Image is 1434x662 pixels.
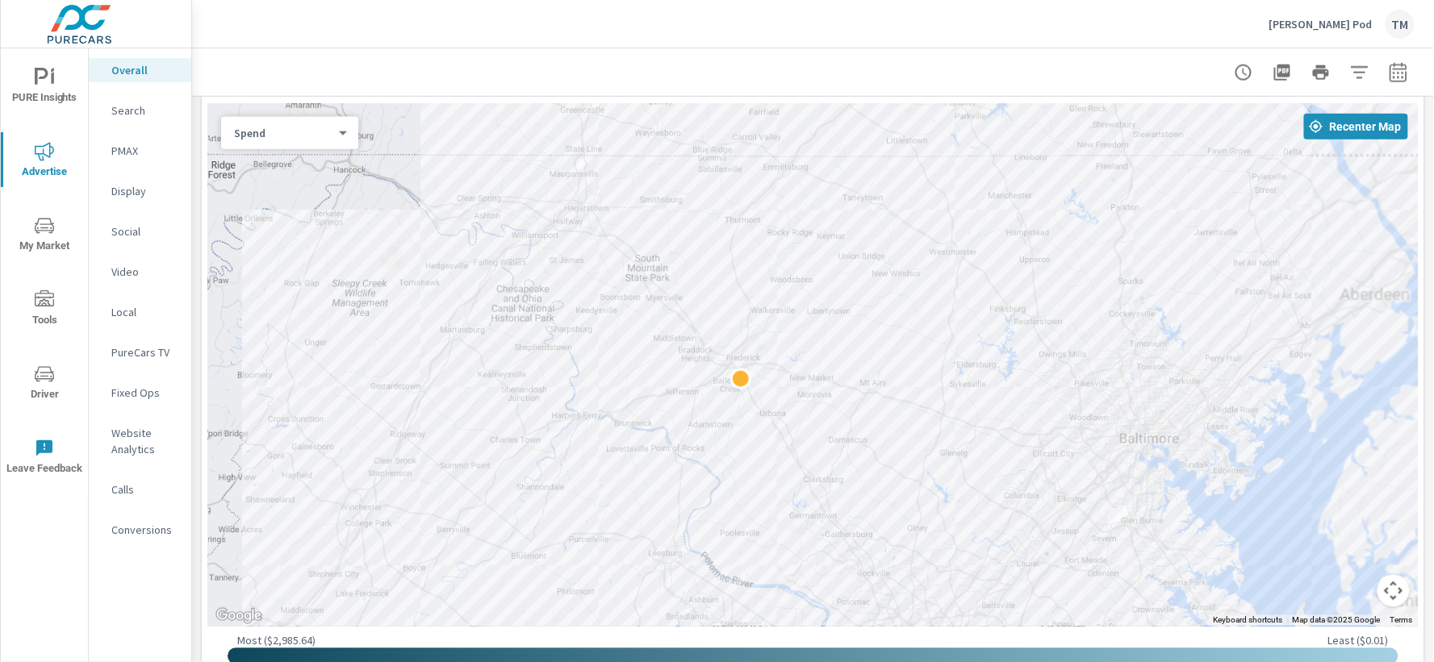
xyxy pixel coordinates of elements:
p: Least ( $0.01 ) [1328,634,1389,648]
span: Map data ©2025 Google [1293,616,1381,625]
div: Video [89,260,191,284]
div: PureCars TV [89,340,191,364]
p: Conversions [111,522,178,538]
p: Local [111,304,178,320]
p: Website Analytics [111,425,178,457]
span: PURE Insights [6,68,83,107]
div: Fixed Ops [89,381,191,405]
p: Search [111,102,178,119]
p: [PERSON_NAME] Pod [1269,17,1373,31]
span: Recenter Map [1311,119,1402,134]
button: Map camera controls [1378,575,1410,607]
p: PMAX [111,143,178,159]
p: Video [111,264,178,280]
div: Spend [221,126,345,141]
div: Conversions [89,518,191,542]
button: Keyboard shortcuts [1214,615,1283,627]
p: Spend [234,126,332,140]
div: PMAX [89,139,191,163]
button: Print Report [1305,56,1337,89]
p: Overall [111,62,178,78]
span: Leave Feedback [6,439,83,478]
p: Display [111,183,178,199]
p: Fixed Ops [111,385,178,401]
span: Driver [6,364,83,404]
span: Tools [6,290,83,330]
div: Search [89,98,191,123]
div: TM [1386,10,1415,39]
div: nav menu [1,48,88,493]
div: Website Analytics [89,421,191,461]
img: Google [212,606,265,627]
div: Display [89,179,191,203]
span: Advertise [6,142,83,181]
p: PureCars TV [111,344,178,360]
div: Overall [89,58,191,82]
a: Terms [1390,616,1413,625]
p: Most ( $2,985.64 ) [237,634,316,648]
div: Social [89,219,191,244]
p: Social [111,223,178,239]
button: "Export Report to PDF" [1266,56,1298,89]
div: Local [89,300,191,324]
button: Select Date Range [1382,56,1415,89]
span: My Market [6,216,83,256]
div: Calls [89,477,191,502]
button: Apply Filters [1344,56,1376,89]
p: Calls [111,481,178,498]
button: Recenter Map [1304,114,1408,139]
a: Open this area in Google Maps (opens a new window) [212,606,265,627]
